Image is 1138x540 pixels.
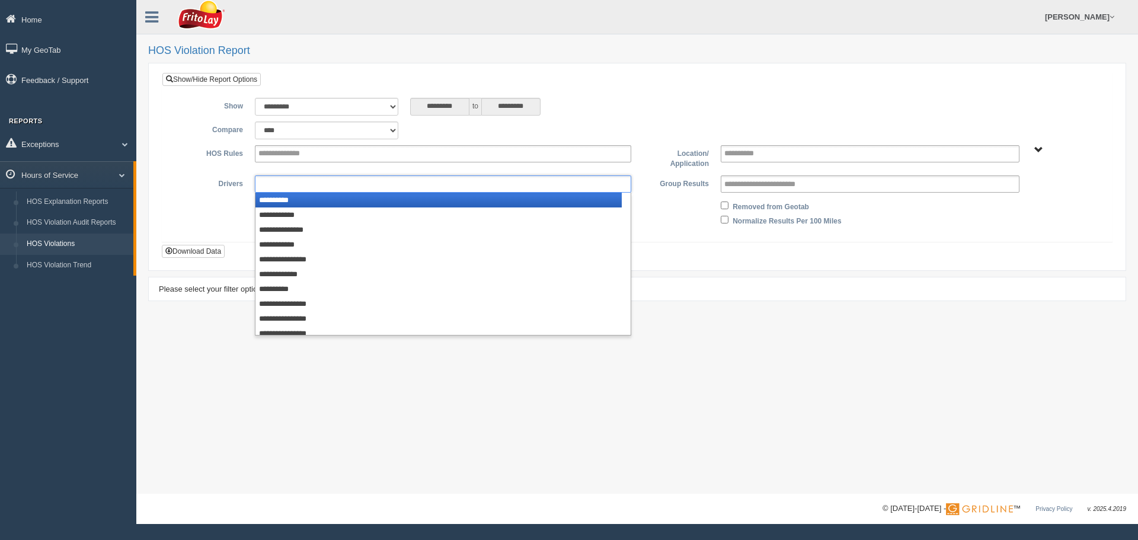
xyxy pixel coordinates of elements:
span: v. 2025.4.2019 [1088,506,1126,512]
button: Download Data [162,245,225,258]
label: Show [171,98,249,112]
a: Show/Hide Report Options [162,73,261,86]
label: HOS Rules [171,145,249,159]
label: Location/ Application [637,145,715,170]
a: HOS Violation Audit Reports [21,212,133,234]
a: HOS Violations [21,234,133,255]
label: Removed from Geotab [733,199,809,213]
a: HOS Violation Trend [21,255,133,276]
span: to [469,98,481,116]
label: Group Results [637,175,715,190]
label: Drivers [171,175,249,190]
img: Gridline [946,503,1013,515]
div: © [DATE]-[DATE] - ™ [883,503,1126,515]
label: Compare [171,122,249,136]
span: Please select your filter options above and click "Apply Filters" to view your report. [159,285,439,293]
h2: HOS Violation Report [148,45,1126,57]
a: HOS Explanation Reports [21,191,133,213]
label: Normalize Results Per 100 Miles [733,213,841,227]
a: Privacy Policy [1035,506,1072,512]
